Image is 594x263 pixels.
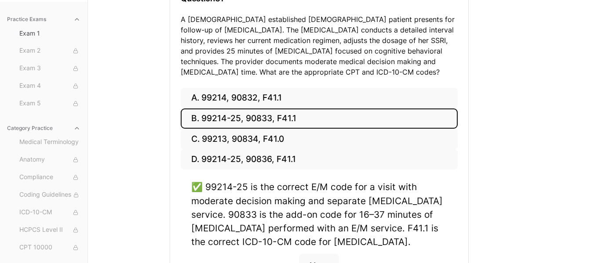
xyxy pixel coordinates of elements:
p: A [DEMOGRAPHIC_DATA] established [DEMOGRAPHIC_DATA] patient presents for follow-up of [MEDICAL_DA... [181,14,458,77]
button: B. 99214-25, 90833, F41.1 [181,108,458,129]
span: ICD-10-CM [19,208,80,217]
button: D. 99214-25, 90836, F41.1 [181,149,458,170]
span: Exam 5 [19,99,80,108]
span: Compliance [19,173,80,182]
button: Exam 2 [16,44,84,58]
button: Category Practice [4,121,84,135]
span: Exam 4 [19,81,80,91]
button: Exam 4 [16,79,84,93]
button: Coding Guidelines [16,188,84,202]
button: Anatomy [16,153,84,167]
button: HCPCS Level II [16,223,84,237]
span: Anatomy [19,155,80,165]
span: Coding Guidelines [19,190,80,200]
span: Exam 1 [19,29,80,38]
button: Exam 3 [16,61,84,76]
span: Medical Terminology [19,137,80,147]
button: Exam 1 [16,26,84,40]
span: Exam 3 [19,64,80,73]
button: CPT 10000 [16,241,84,255]
span: Exam 2 [19,46,80,56]
span: CPT 10000 [19,243,80,252]
span: HCPCS Level II [19,225,80,235]
button: Exam 5 [16,97,84,111]
button: C. 99213, 90834, F41.0 [181,129,458,149]
button: Compliance [16,170,84,184]
button: Medical Terminology [16,135,84,149]
div: ✅ 99214-25 is the correct E/M code for a visit with moderate decision making and separate [MEDICA... [191,180,447,249]
button: Practice Exams [4,12,84,26]
button: ICD-10-CM [16,205,84,220]
button: A. 99214, 90832, F41.1 [181,88,458,108]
